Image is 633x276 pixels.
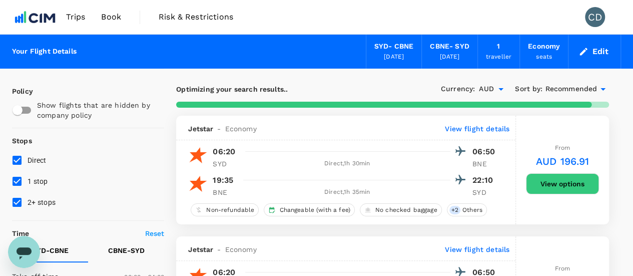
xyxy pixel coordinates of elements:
[213,174,233,186] p: 19:35
[202,206,258,214] span: Non-refundable
[275,206,354,214] span: Changeable (with a fee)
[472,187,497,197] p: SYD
[449,206,460,214] span: + 2
[12,228,30,238] p: Time
[213,244,225,254] span: -
[176,84,392,94] p: Optimizing your search results..
[188,124,213,134] span: Jetstar
[497,41,500,52] div: 1
[8,236,40,268] iframe: Button to launch messaging window
[12,6,58,28] img: CIM ENVIRONMENTAL PTY LTD
[472,159,497,169] p: BNE
[66,11,86,23] span: Trips
[213,187,238,197] p: BNE
[213,159,238,169] p: SYD
[472,146,497,158] p: 06:50
[515,84,542,95] span: Sort by :
[472,174,497,186] p: 22:10
[528,41,560,52] div: Economy
[526,173,599,194] button: View options
[28,198,56,206] span: 2+ stops
[371,206,441,214] span: No checked baggage
[585,7,605,27] div: CD
[145,228,165,238] p: Reset
[225,124,256,134] span: Economy
[536,153,589,169] h6: AUD 196.91
[536,52,552,62] div: seats
[213,146,235,158] p: 06:20
[244,159,450,169] div: Direct , 1h 30min
[486,52,511,62] div: traveller
[159,11,233,23] span: Risk & Restrictions
[28,177,48,185] span: 1 stop
[360,203,442,216] div: No checked baggage
[439,52,459,62] div: [DATE]
[188,174,208,194] img: JQ
[555,265,570,272] span: From
[384,52,404,62] div: [DATE]
[213,124,225,134] span: -
[264,203,354,216] div: Changeable (with a fee)
[494,82,508,96] button: Open
[12,46,77,57] div: Your Flight Details
[244,187,450,197] div: Direct , 1h 35min
[191,203,259,216] div: Non-refundable
[37,100,158,120] p: Show flights that are hidden by company policy
[430,41,469,52] div: CBNE - SYD
[108,245,145,255] p: CBNE - SYD
[12,86,21,96] p: Policy
[12,137,32,145] strong: Stops
[576,44,612,60] button: Edit
[188,145,208,165] img: JQ
[225,244,256,254] span: Economy
[445,124,509,134] p: View flight details
[32,245,69,255] p: SYD - CBNE
[374,41,413,52] div: SYD - CBNE
[28,156,47,164] span: Direct
[555,144,570,151] span: From
[458,206,486,214] span: Others
[441,84,475,95] span: Currency :
[445,244,509,254] p: View flight details
[101,11,121,23] span: Book
[188,244,213,254] span: Jetstar
[545,84,597,95] span: Recommended
[447,203,487,216] div: +2Others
